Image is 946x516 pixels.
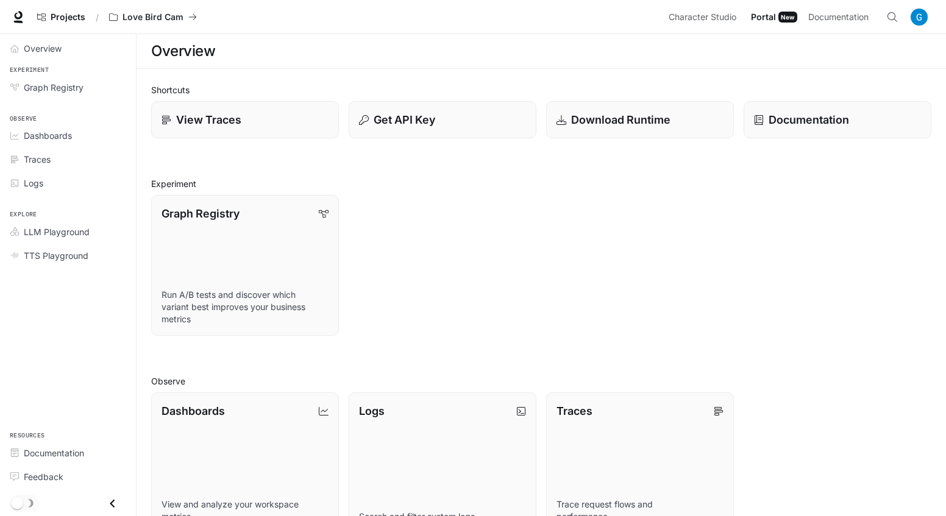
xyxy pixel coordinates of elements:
[24,129,72,142] span: Dashboards
[349,101,536,138] button: Get API Key
[746,5,802,29] a: PortalNew
[374,111,435,128] p: Get API Key
[151,39,215,63] h1: Overview
[151,83,931,96] h2: Shortcuts
[151,101,339,138] a: View Traces
[664,5,745,29] a: Character Studio
[104,5,202,29] button: All workspaces
[5,466,131,487] a: Feedback
[5,125,131,146] a: Dashboards
[162,403,225,419] p: Dashboards
[907,5,931,29] button: User avatar
[744,101,931,138] a: Documentation
[51,12,85,23] span: Projects
[803,5,878,29] a: Documentation
[123,12,183,23] p: Love Bird Cam
[5,221,131,242] a: LLM Playground
[808,10,869,25] span: Documentation
[99,491,126,516] button: Close drawer
[5,172,131,194] a: Logs
[911,9,928,26] img: User avatar
[24,470,63,483] span: Feedback
[176,111,241,128] p: View Traces
[24,81,84,94] span: Graph Registry
[151,375,931,387] h2: Observe
[669,10,736,25] span: Character Studio
[5,149,131,170] a: Traces
[24,225,90,238] span: LLM Playground
[24,177,43,189] span: Logs
[880,5,905,29] button: Open Command Menu
[546,101,734,138] a: Download Runtime
[151,177,931,190] h2: Experiment
[359,403,385,419] p: Logs
[24,42,62,55] span: Overview
[5,38,131,59] a: Overview
[769,111,849,128] p: Documentation
[151,195,339,336] a: Graph RegistryRun A/B tests and discover which variant best improves your business metrics
[11,496,23,509] span: Dark mode toggle
[162,205,240,222] p: Graph Registry
[91,11,104,24] div: /
[24,249,88,262] span: TTS Playground
[571,111,670,128] p: Download Runtime
[5,442,131,464] a: Documentation
[24,447,84,459] span: Documentation
[557,403,592,419] p: Traces
[778,12,797,23] div: New
[5,245,131,266] a: TTS Playground
[32,5,91,29] a: Go to projects
[162,289,329,325] p: Run A/B tests and discover which variant best improves your business metrics
[751,10,776,25] span: Portal
[5,77,131,98] a: Graph Registry
[24,153,51,166] span: Traces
